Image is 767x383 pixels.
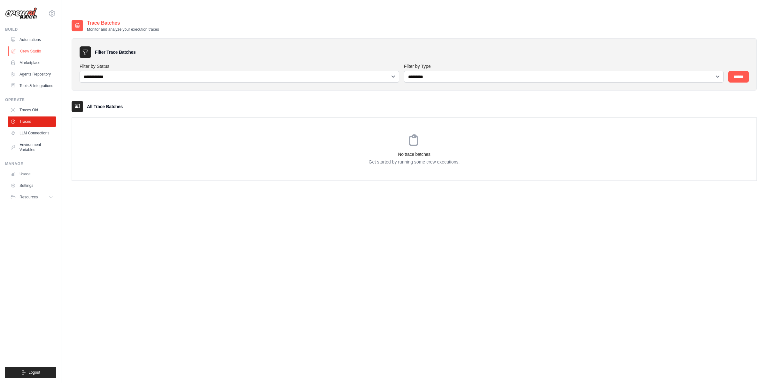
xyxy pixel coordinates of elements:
a: Automations [8,35,56,45]
h2: Trace Batches [87,19,159,27]
a: Marketplace [8,58,56,68]
h3: All Trace Batches [87,103,123,110]
a: Traces [8,116,56,127]
a: Crew Studio [8,46,57,56]
label: Filter by Status [80,63,399,69]
label: Filter by Type [404,63,723,69]
a: Traces Old [8,105,56,115]
h3: No trace batches [72,151,756,157]
span: Resources [19,195,38,200]
p: Get started by running some crew executions. [72,159,756,165]
div: Build [5,27,56,32]
span: Logout [28,370,40,375]
button: Resources [8,192,56,202]
h3: Filter Trace Batches [95,49,136,55]
p: Monitor and analyze your execution traces [87,27,159,32]
a: Settings [8,180,56,191]
button: Logout [5,367,56,378]
div: Operate [5,97,56,102]
a: Agents Repository [8,69,56,79]
img: Logo [5,7,37,20]
div: Manage [5,161,56,166]
a: Environment Variables [8,140,56,155]
a: LLM Connections [8,128,56,138]
a: Tools & Integrations [8,81,56,91]
a: Usage [8,169,56,179]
